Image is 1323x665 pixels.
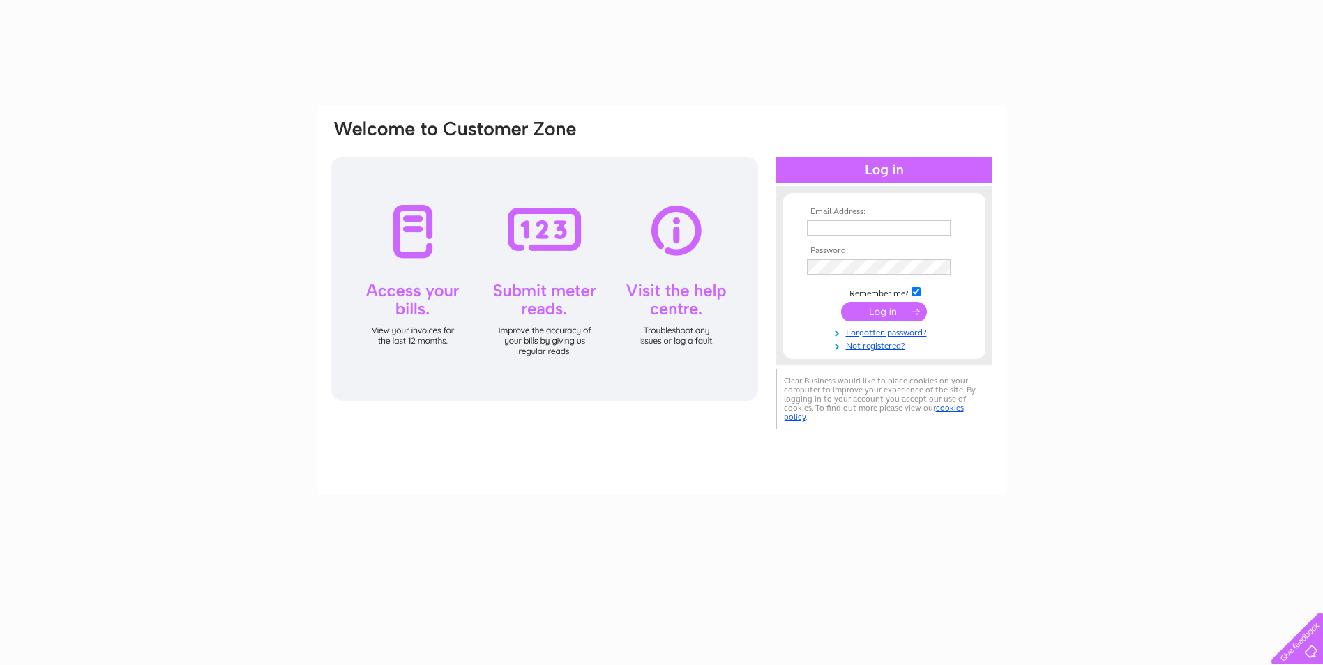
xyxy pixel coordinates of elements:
[803,207,965,217] th: Email Address:
[841,302,927,321] input: Submit
[807,325,965,338] a: Forgotten password?
[784,403,964,422] a: cookies policy
[803,285,965,299] td: Remember me?
[807,338,965,351] a: Not registered?
[776,369,992,429] div: Clear Business would like to place cookies on your computer to improve your experience of the sit...
[803,246,965,256] th: Password:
